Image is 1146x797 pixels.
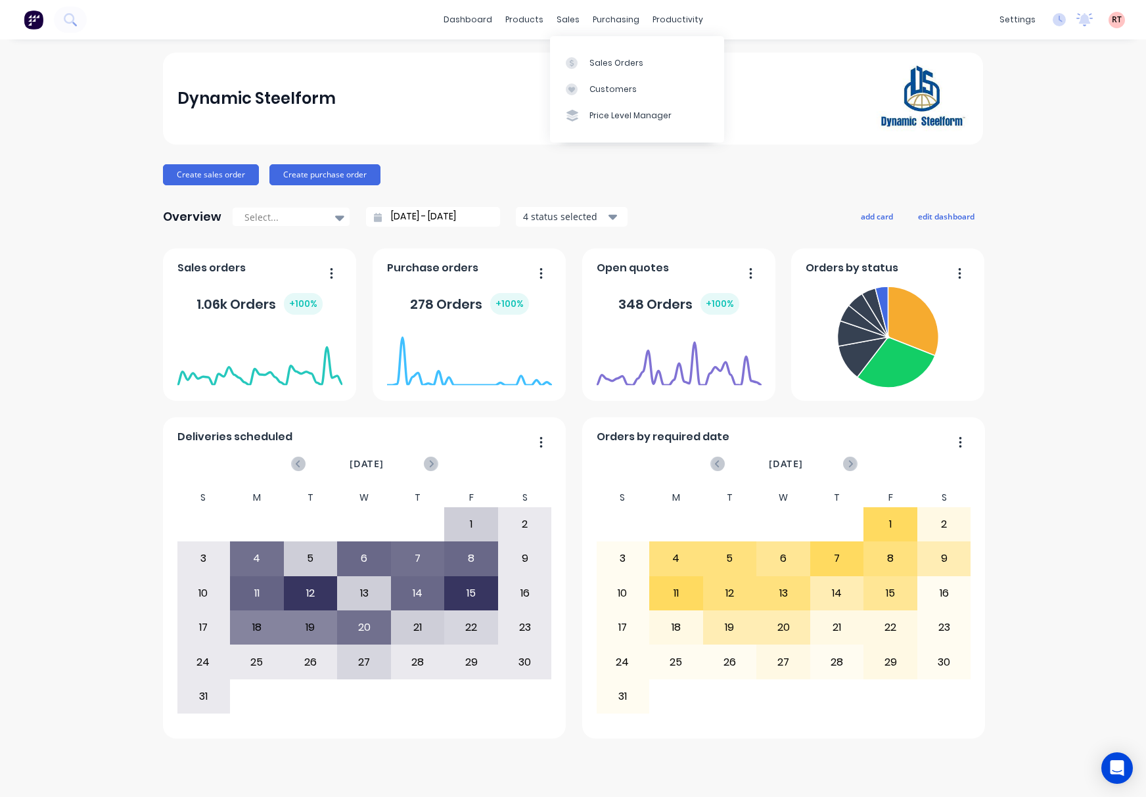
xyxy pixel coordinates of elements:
div: M [649,488,703,507]
div: 20 [757,611,810,644]
div: 31 [597,680,649,713]
div: 28 [392,645,444,678]
span: Deliveries scheduled [177,429,292,445]
div: S [498,488,552,507]
div: 6 [338,542,390,575]
div: 8 [864,542,917,575]
div: 12 [285,577,337,610]
button: edit dashboard [909,208,983,225]
div: productivity [646,10,710,30]
div: Customers [589,83,637,95]
div: 16 [918,577,971,610]
div: 13 [757,577,810,610]
div: purchasing [586,10,646,30]
div: sales [550,10,586,30]
div: 29 [445,645,497,678]
button: add card [852,208,902,225]
div: T [284,488,338,507]
div: 20 [338,611,390,644]
div: 14 [392,577,444,610]
div: 11 [231,577,283,610]
span: RT [1112,14,1122,26]
div: 3 [597,542,649,575]
img: Dynamic Steelform [877,53,969,145]
div: Price Level Manager [589,110,672,122]
div: 2 [499,508,551,541]
div: 26 [285,645,337,678]
div: 278 Orders [410,293,529,315]
span: Open quotes [597,260,669,276]
div: 17 [597,611,649,644]
div: 22 [445,611,497,644]
div: 8 [445,542,497,575]
div: 30 [499,645,551,678]
div: 10 [177,577,230,610]
div: 13 [338,577,390,610]
span: Purchase orders [387,260,478,276]
div: 15 [864,577,917,610]
div: 5 [285,542,337,575]
div: S [917,488,971,507]
div: 4 [231,542,283,575]
div: 9 [918,542,971,575]
div: 3 [177,542,230,575]
div: 30 [918,645,971,678]
div: 25 [650,645,702,678]
div: 24 [597,645,649,678]
div: 1.06k Orders [196,293,323,315]
div: products [499,10,550,30]
div: Overview [163,204,221,230]
div: T [391,488,445,507]
div: 27 [338,645,390,678]
div: Sales Orders [589,57,643,69]
div: 17 [177,611,230,644]
span: [DATE] [769,457,803,471]
div: 26 [704,645,756,678]
div: + 100 % [490,293,529,315]
div: 7 [811,542,863,575]
div: 28 [811,645,863,678]
span: [DATE] [350,457,384,471]
div: 19 [285,611,337,644]
div: 4 [650,542,702,575]
div: 10 [597,577,649,610]
div: F [863,488,917,507]
span: Sales orders [177,260,246,276]
div: 11 [650,577,702,610]
div: 1 [864,508,917,541]
div: 5 [704,542,756,575]
div: 23 [499,611,551,644]
div: M [230,488,284,507]
div: 18 [650,611,702,644]
div: S [596,488,650,507]
div: 2 [918,508,971,541]
button: 4 status selected [516,207,628,227]
div: W [337,488,391,507]
div: 22 [864,611,917,644]
div: 15 [445,577,497,610]
div: Open Intercom Messenger [1101,752,1133,784]
div: S [177,488,231,507]
div: 24 [177,645,230,678]
div: 7 [392,542,444,575]
div: T [810,488,864,507]
a: Customers [550,76,724,102]
div: Dynamic Steelform [177,85,336,112]
div: + 100 % [284,293,323,315]
div: 29 [864,645,917,678]
div: 12 [704,577,756,610]
div: 25 [231,645,283,678]
div: W [756,488,810,507]
div: 21 [811,611,863,644]
div: 18 [231,611,283,644]
div: 348 Orders [618,293,739,315]
div: 21 [392,611,444,644]
div: 9 [499,542,551,575]
div: 14 [811,577,863,610]
img: Factory [24,10,43,30]
div: 1 [445,508,497,541]
div: 4 status selected [523,210,606,223]
div: 16 [499,577,551,610]
span: Orders by status [806,260,898,276]
button: Create sales order [163,164,259,185]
